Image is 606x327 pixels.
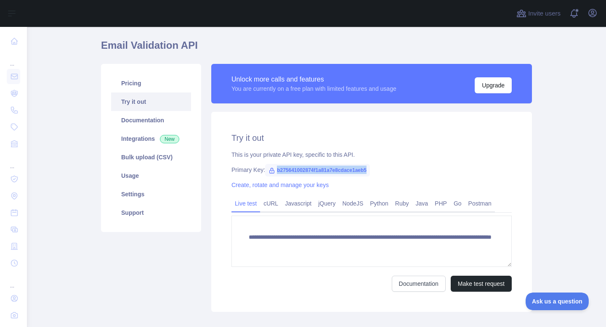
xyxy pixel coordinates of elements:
span: Invite users [528,9,561,18]
a: Documentation [392,276,446,292]
a: Documentation [111,111,191,129]
span: New [160,135,179,143]
div: Unlock more calls and features [231,74,396,84]
div: ... [7,50,20,67]
iframe: Toggle Customer Support [526,293,589,310]
div: Primary Key: [231,166,512,174]
a: Settings [111,185,191,203]
a: Javascript [282,197,315,210]
a: Python [367,197,392,210]
div: ... [7,272,20,289]
a: jQuery [315,197,339,210]
div: You are currently on a free plan with limited features and usage [231,84,396,93]
button: Upgrade [475,77,512,93]
a: Go [450,197,465,210]
h2: Try it out [231,132,512,144]
a: cURL [260,197,282,210]
a: Ruby [392,197,412,210]
a: Support [111,203,191,222]
a: Postman [465,197,495,210]
div: This is your private API key, specific to this API. [231,150,512,159]
button: Make test request [451,276,512,292]
a: Java [412,197,432,210]
a: Live test [231,197,260,210]
a: Try it out [111,92,191,111]
a: Integrations New [111,129,191,148]
div: ... [7,153,20,170]
button: Invite users [515,7,562,20]
h1: Email Validation API [101,39,532,59]
a: Create, rotate and manage your keys [231,182,329,188]
span: b275641002874f1a81a7e8cdace1aeb5 [265,164,370,177]
a: Pricing [111,74,191,92]
a: PHP [431,197,450,210]
a: NodeJS [339,197,367,210]
a: Usage [111,166,191,185]
a: Bulk upload (CSV) [111,148,191,166]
